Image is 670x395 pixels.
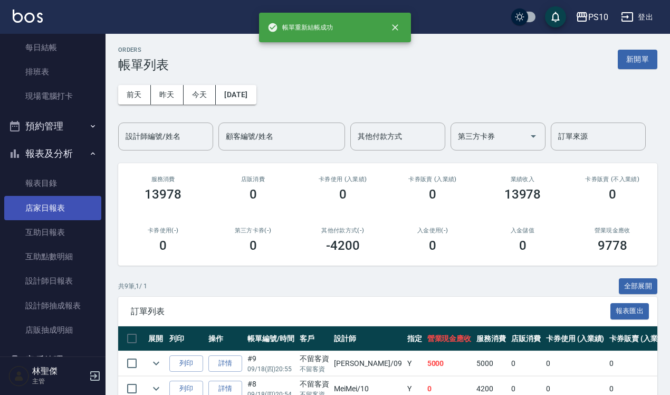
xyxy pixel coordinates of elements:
a: 店販抽成明細 [4,318,101,342]
h2: 入金使用(-) [400,227,465,234]
th: 服務消費 [474,326,509,351]
a: 設計師抽成報表 [4,294,101,318]
h2: 其他付款方式(-) [311,227,375,234]
h3: 0 [250,187,257,202]
p: 主管 [32,377,86,386]
h3: 0 [429,238,436,253]
th: 操作 [206,326,245,351]
h3: 0 [250,238,257,253]
button: 客戶管理 [4,346,101,374]
a: 店家日報表 [4,196,101,220]
button: 報表匯出 [610,303,649,319]
h2: 卡券販賣 (入業績) [400,176,465,183]
a: 設計師日報表 [4,269,101,293]
div: 不留客資 [300,379,329,390]
h2: 店販消費 [221,176,285,183]
h2: 入金儲值 [490,227,554,234]
button: 預約管理 [4,112,101,140]
td: 5000 [425,351,474,376]
h2: 卡券販賣 (不入業績) [580,176,645,183]
button: 報表及分析 [4,140,101,167]
th: 展開 [146,326,167,351]
span: 訂單列表 [131,306,610,317]
p: 09/18 (四) 20:55 [247,364,294,374]
button: save [545,6,566,27]
a: 排班表 [4,60,101,84]
th: 列印 [167,326,206,351]
span: 帳單重新結帳成功 [267,22,333,33]
button: 全部展開 [619,278,658,295]
a: 報表目錄 [4,171,101,195]
th: 指定 [405,326,425,351]
h2: 卡券使用(-) [131,227,195,234]
button: 新開單 [618,50,657,69]
div: PS10 [588,11,608,24]
button: PS10 [571,6,612,28]
a: 詳情 [208,355,242,372]
button: [DATE] [216,85,256,105]
th: 卡券使用 (入業績) [543,326,607,351]
td: Y [405,351,425,376]
h3: 13978 [145,187,181,202]
h2: 業績收入 [490,176,554,183]
h3: 0 [519,238,527,253]
th: 設計師 [331,326,404,351]
td: 0 [509,351,543,376]
button: Open [525,128,542,145]
h3: 9778 [598,238,627,253]
h3: 13978 [504,187,541,202]
th: 帳單編號/時間 [245,326,297,351]
a: 每日結帳 [4,35,101,60]
h2: 卡券使用 (入業績) [311,176,375,183]
td: #9 [245,351,297,376]
h2: 第三方卡券(-) [221,227,285,234]
h3: 0 [159,238,167,253]
h2: 營業現金應收 [580,227,645,234]
a: 互助日報表 [4,220,101,244]
p: 不留客資 [300,364,329,374]
a: 現場電腦打卡 [4,84,101,108]
th: 店販消費 [509,326,543,351]
button: expand row [148,355,164,371]
img: Logo [13,10,43,23]
h3: 0 [609,187,616,202]
button: 今天 [184,85,216,105]
h3: -4200 [326,238,360,253]
h3: 0 [339,187,347,202]
button: 列印 [169,355,203,372]
h2: ORDERS [118,46,169,53]
button: 昨天 [151,85,184,105]
button: 前天 [118,85,151,105]
th: 營業現金應收 [425,326,474,351]
th: 客戶 [297,326,332,351]
td: 5000 [474,351,509,376]
td: [PERSON_NAME] /09 [331,351,404,376]
a: 互助點數明細 [4,244,101,269]
button: 登出 [617,7,657,27]
h3: 服務消費 [131,176,195,183]
h3: 0 [429,187,436,202]
a: 新開單 [618,54,657,64]
td: 0 [543,351,607,376]
a: 報表匯出 [610,306,649,316]
img: Person [8,365,30,387]
h5: 林聖傑 [32,366,86,377]
h3: 帳單列表 [118,58,169,72]
p: 共 9 筆, 1 / 1 [118,281,147,291]
div: 不留客資 [300,353,329,364]
button: close [384,16,407,39]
